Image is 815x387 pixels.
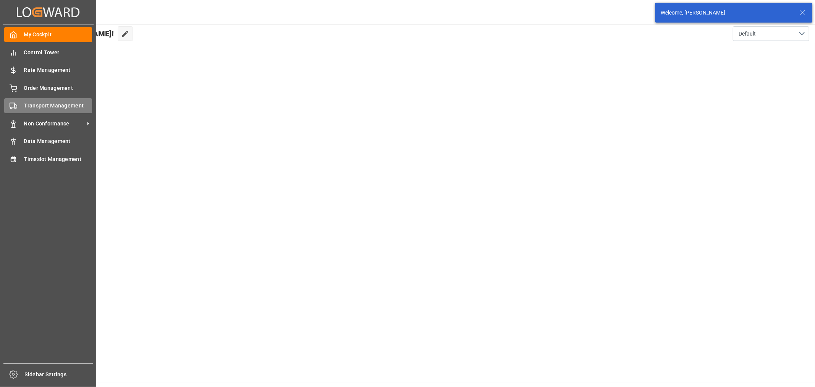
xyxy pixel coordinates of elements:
[32,26,114,41] span: Hello [PERSON_NAME]!
[4,63,92,78] a: Rate Management
[24,102,92,110] span: Transport Management
[4,27,92,42] a: My Cockpit
[24,120,84,128] span: Non Conformance
[4,45,92,60] a: Control Tower
[24,66,92,74] span: Rate Management
[661,9,792,17] div: Welcome, [PERSON_NAME]
[4,151,92,166] a: Timeslot Management
[24,155,92,163] span: Timeslot Management
[24,49,92,57] span: Control Tower
[24,84,92,92] span: Order Management
[25,371,93,379] span: Sidebar Settings
[4,134,92,149] a: Data Management
[24,137,92,145] span: Data Management
[24,31,92,39] span: My Cockpit
[733,26,809,41] button: open menu
[4,80,92,95] a: Order Management
[739,30,756,38] span: Default
[4,98,92,113] a: Transport Management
